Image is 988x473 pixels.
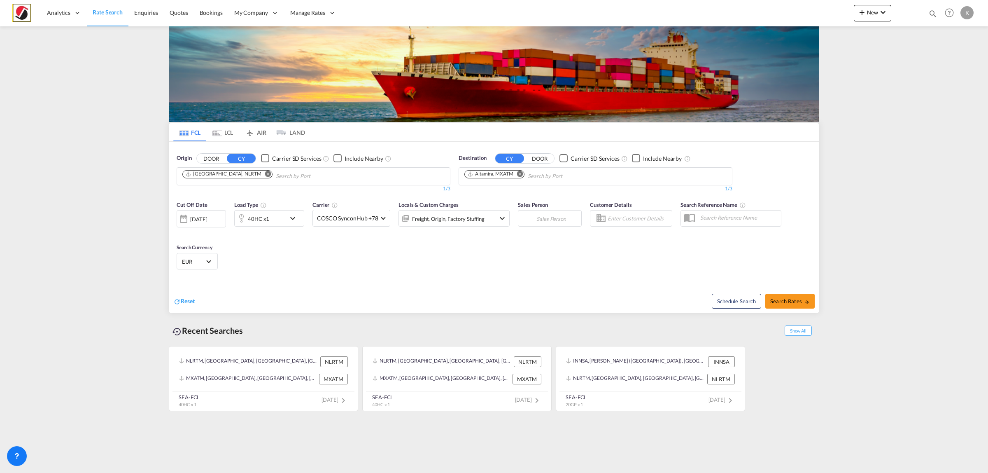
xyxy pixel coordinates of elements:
span: My Company [234,9,268,17]
div: 40HC x1 [248,213,269,225]
div: [DATE] [177,210,226,227]
md-icon: icon-chevron-right [725,396,735,405]
span: Show All [785,325,812,336]
md-icon: icon-refresh [173,298,181,305]
button: Remove [512,171,524,179]
md-select: Sales Person [536,213,567,225]
md-checkbox: Checkbox No Ink [559,154,620,163]
div: SEA-FCL [566,393,587,401]
md-tab-item: AIR [239,123,272,141]
md-icon: icon-plus 400-fg [857,7,867,17]
md-tab-item: LAND [272,123,305,141]
button: Search Ratesicon-arrow-right [765,294,815,309]
div: NLRTM, Rotterdam, Netherlands, Western Europe, Europe [179,356,318,367]
span: Destination [459,154,487,162]
div: Help [942,6,960,21]
md-select: Select Currency: € EUREuro [181,255,213,267]
span: Load Type [234,201,267,208]
md-icon: icon-information-outline [260,202,267,208]
span: COSCO SynconHub +78 [317,214,378,222]
button: CY [495,154,524,163]
md-icon: icon-chevron-down [497,213,507,223]
span: Cut Off Date [177,201,207,208]
div: NLRTM [514,356,541,367]
button: DOOR [197,154,226,163]
recent-search-card: INNSA, [PERSON_NAME] ([GEOGRAPHIC_DATA]), [GEOGRAPHIC_DATA], [GEOGRAPHIC_DATA], [GEOGRAPHIC_DATA]... [556,346,745,411]
img: a48b9190ed6d11ed9026135994875d88.jpg [12,4,31,22]
img: LCL+%26+FCL+BACKGROUND.png [169,26,819,122]
md-datepicker: Select [177,227,183,238]
div: 1/3 [459,185,732,192]
span: Search Rates [770,298,810,304]
div: OriginDOOR CY Checkbox No InkUnchecked: Search for CY (Container Yard) services for all selected ... [169,142,819,313]
recent-search-card: NLRTM, [GEOGRAPHIC_DATA], [GEOGRAPHIC_DATA], [GEOGRAPHIC_DATA], [GEOGRAPHIC_DATA] NLRTMMXATM, [GE... [362,346,552,411]
span: Rate Search [93,9,123,16]
md-icon: icon-airplane [245,128,255,134]
span: Search Reference Name [680,201,746,208]
div: Recent Searches [169,321,246,340]
md-icon: icon-arrow-right [804,299,810,305]
md-icon: Unchecked: Search for CY (Container Yard) services for all selected carriers.Checked : Search for... [621,155,628,162]
div: SEA-FCL [372,393,393,401]
div: Rotterdam, NLRTM [185,171,261,178]
md-checkbox: Checkbox No Ink [632,154,682,163]
div: 1/3 [177,185,450,192]
div: Freight Origin Factory Stuffing [412,213,485,225]
div: MXATM [513,374,541,384]
div: Altamira, MXATM [467,171,513,178]
div: SEA-FCL [179,393,200,401]
span: Reset [181,297,195,304]
div: Press delete to remove this chip. [185,171,263,178]
span: 40HC x 1 [372,402,390,407]
md-icon: Unchecked: Ignores neighbouring ports when fetching rates.Checked : Includes neighbouring ports w... [684,155,691,162]
div: Include Nearby [643,155,682,163]
div: icon-magnify [928,9,937,21]
md-icon: icon-chevron-down [288,213,302,223]
md-icon: Your search will be saved by the below given name [739,202,746,208]
span: Help [942,6,956,20]
input: Chips input. [528,170,606,183]
div: Press delete to remove this chip. [467,171,515,178]
span: [DATE] [515,396,542,403]
span: Origin [177,154,191,162]
span: Bookings [200,9,223,16]
div: NLRTM [707,374,735,384]
div: MXATM, Altamira, Mexico, Mexico & Central America, Americas [373,374,510,384]
button: icon-plus 400-fgNewicon-chevron-down [854,5,891,21]
div: K [960,6,974,19]
div: Freight Origin Factory Stuffingicon-chevron-down [398,210,510,227]
md-icon: icon-backup-restore [172,327,182,337]
md-icon: icon-chevron-right [532,396,542,405]
md-chips-wrap: Chips container. Use arrow keys to select chips. [181,168,357,183]
div: 40HC x1icon-chevron-down [234,210,304,227]
div: [DATE] [190,215,207,223]
div: NLRTM, Rotterdam, Netherlands, Western Europe, Europe [566,374,705,384]
md-tab-item: LCL [206,123,239,141]
div: MXATM [319,374,348,384]
span: Carrier [312,201,338,208]
span: New [857,9,888,16]
span: 40HC x 1 [179,402,196,407]
button: Note: By default Schedule search will only considerorigin ports, destination ports and cut off da... [712,294,761,309]
button: Remove [260,171,272,179]
span: 20GP x 1 [566,402,583,407]
md-icon: Unchecked: Search for CY (Container Yard) services for all selected carriers.Checked : Search for... [323,155,329,162]
md-pagination-wrapper: Use the left and right arrow keys to navigate between tabs [173,123,305,141]
md-icon: icon-chevron-down [878,7,888,17]
md-icon: icon-chevron-right [338,396,348,405]
span: Manage Rates [290,9,325,17]
md-icon: The selected Trucker/Carrierwill be displayed in the rate results If the rates are from another f... [331,202,338,208]
input: Enter Customer Details [608,212,669,225]
div: INNSA, Jawaharlal Nehru (Nhava Sheva), India, Indian Subcontinent, Asia Pacific [566,356,706,367]
span: Analytics [47,9,70,17]
span: Customer Details [590,201,631,208]
div: INNSA [708,356,735,367]
div: Include Nearby [345,155,383,163]
span: Quotes [170,9,188,16]
input: Search Reference Name [696,211,781,224]
div: Carrier SD Services [571,155,620,163]
md-tab-item: FCL [173,123,206,141]
span: [DATE] [708,396,735,403]
md-chips-wrap: Chips container. Use arrow keys to select chips. [463,168,609,183]
button: DOOR [525,154,554,163]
